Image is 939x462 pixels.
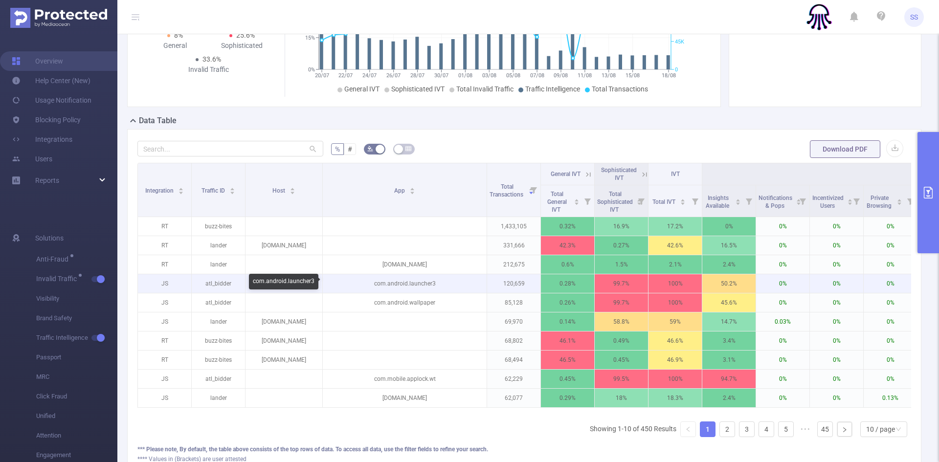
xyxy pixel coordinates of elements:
[702,312,756,331] p: 14.7%
[850,185,863,217] i: Filter menu
[35,171,59,190] a: Reports
[574,201,580,204] i: icon: caret-down
[138,274,191,293] p: JS
[595,370,648,388] p: 99.5%
[246,351,322,369] p: [DOMAIN_NAME]
[12,130,72,149] a: Integrations
[897,201,902,204] i: icon: caret-down
[652,198,677,205] span: Total IVT
[208,41,275,51] div: Sophisticated
[230,186,235,189] i: icon: caret-up
[680,198,686,200] i: icon: caret-up
[530,72,544,79] tspan: 07/08
[675,39,684,45] tspan: 45K
[864,274,917,293] p: 0%
[137,445,911,454] div: *** Please note, By default, the table above consists of the top rows of data. To access all data...
[595,255,648,274] p: 1.5%
[864,312,917,331] p: 0%
[810,274,863,293] p: 0%
[595,293,648,312] p: 99.7%
[36,308,117,328] span: Brand Safety
[685,426,691,432] i: icon: left
[592,85,648,93] span: Total Transactions
[680,201,686,204] i: icon: caret-down
[581,185,594,217] i: Filter menu
[864,293,917,312] p: 0%
[138,351,191,369] p: RT
[202,55,221,63] span: 33.6%
[315,72,329,79] tspan: 20/07
[323,255,487,274] p: [DOMAIN_NAME]
[903,185,917,217] i: Filter menu
[487,236,540,255] p: 331,666
[35,228,64,248] span: Solutions
[10,8,107,28] img: Protected Media
[648,217,702,236] p: 17.2%
[487,217,540,236] p: 1,433,105
[192,293,245,312] p: atl_bidder
[896,198,902,203] div: Sort
[138,370,191,388] p: JS
[595,274,648,293] p: 99.7%
[779,422,793,437] a: 5
[595,217,648,236] p: 16.9%
[305,35,315,41] tspan: 15%
[597,191,633,213] span: Total Sophisticated IVT
[36,406,117,426] span: Unified
[12,71,90,90] a: Help Center (New)
[487,312,540,331] p: 69,970
[756,389,809,407] p: 0%
[323,389,487,407] p: [DOMAIN_NAME]
[490,183,525,198] span: Total Transactions
[574,198,580,203] div: Sort
[595,312,648,331] p: 58.8%
[145,187,175,194] span: Integration
[386,72,401,79] tspan: 26/07
[778,421,794,437] li: 5
[864,331,917,350] p: 0%
[335,145,340,153] span: %
[736,201,741,204] i: icon: caret-down
[36,387,117,406] span: Click Fraud
[456,85,514,93] span: Total Invalid Traffic
[810,217,863,236] p: 0%
[246,331,322,350] p: [DOMAIN_NAME]
[688,185,702,217] i: Filter menu
[810,389,863,407] p: 0%
[487,293,540,312] p: 85,128
[648,331,702,350] p: 46.6%
[249,274,318,289] div: com.android.launcher3
[138,312,191,331] p: JS
[541,312,594,331] p: 0.14%
[759,421,774,437] li: 4
[810,370,863,388] p: 0%
[36,256,72,263] span: Anti-Fraud
[702,217,756,236] p: 0%
[290,186,295,189] i: icon: caret-up
[680,198,686,203] div: Sort
[487,370,540,388] p: 62,229
[648,274,702,293] p: 100%
[837,421,852,437] li: Next Page
[798,421,813,437] li: Next 5 Pages
[574,198,580,200] i: icon: caret-up
[192,236,245,255] p: lander
[798,421,813,437] span: •••
[702,255,756,274] p: 2.4%
[405,146,411,152] i: icon: table
[847,198,852,200] i: icon: caret-up
[847,201,852,204] i: icon: caret-down
[179,190,184,193] i: icon: caret-down
[910,7,918,27] span: SS
[720,422,735,437] a: 2
[662,72,676,79] tspan: 18/08
[700,421,715,437] li: 1
[308,66,315,73] tspan: 0%
[367,146,373,152] i: icon: bg-colors
[702,293,756,312] p: 45.6%
[138,331,191,350] p: RT
[810,351,863,369] p: 0%
[338,72,353,79] tspan: 22/07
[246,236,322,255] p: [DOMAIN_NAME]
[137,141,323,156] input: Search...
